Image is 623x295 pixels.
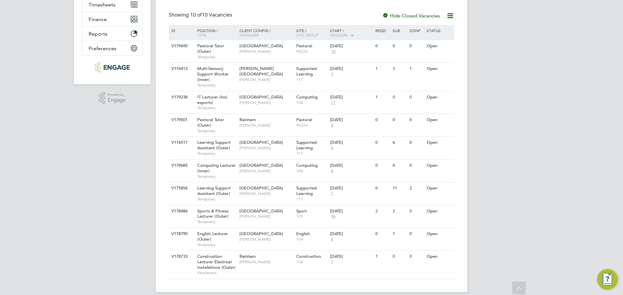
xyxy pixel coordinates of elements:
[425,160,453,172] div: Open
[296,231,310,236] span: English
[330,145,334,151] span: 8
[330,231,372,237] div: [DATE]
[239,49,293,54] span: [PERSON_NAME]
[374,91,391,103] div: 1
[99,92,126,104] a: Powered byEngage
[170,228,192,240] div: V178790
[197,151,236,156] span: Temporary
[82,62,143,73] a: Go to home page
[296,140,317,151] span: Supported Learning
[197,254,236,270] span: Construction Lecturer Electrical Installations (Outer)
[374,160,391,172] div: 0
[330,49,336,54] span: 10
[95,62,129,73] img: blackstonerecruitment-logo-retina.png
[391,25,408,36] div: Sub
[239,237,293,242] span: [PERSON_NAME]
[296,185,317,196] span: Supported Learning
[425,91,453,103] div: Open
[330,191,334,197] span: 7
[192,25,238,40] div: Position /
[197,83,236,88] span: Temporary
[170,137,192,149] div: V176511
[425,25,453,36] div: Status
[108,97,126,103] span: Engage
[89,45,116,51] span: Preferences
[197,32,206,38] span: Type
[82,41,142,55] button: Preferences
[391,137,408,149] div: 6
[374,137,391,149] div: 0
[374,205,391,217] div: 2
[239,145,293,151] span: [PERSON_NAME]
[296,94,318,100] span: Computing
[190,12,232,18] span: 10 Vacancies
[296,123,327,128] span: 90224
[82,12,142,26] button: Finance
[408,182,425,194] div: 2
[408,137,425,149] div: 0
[239,185,283,191] span: [GEOGRAPHIC_DATA]
[197,163,236,174] span: Computing Lecturer (Inner)
[170,91,192,103] div: V179238
[330,163,372,168] div: [DATE]
[296,77,327,82] span: 117
[391,228,408,240] div: 1
[330,214,336,219] span: 46
[330,237,334,242] span: 8
[382,13,440,19] label: Hide Closed Vacancies
[374,182,391,194] div: 0
[408,40,425,52] div: 0
[330,117,372,123] div: [DATE]
[425,40,453,52] div: Open
[296,197,327,202] span: 117
[296,43,312,49] span: Pastoral
[197,197,236,202] span: Temporary
[239,140,283,145] span: [GEOGRAPHIC_DATA]
[190,12,202,18] span: 10 of
[330,100,336,106] span: 17
[296,208,307,214] span: Sport
[170,63,192,75] div: V176413
[239,231,283,236] span: [GEOGRAPHIC_DATA]
[374,63,391,75] div: 1
[239,66,283,77] span: [PERSON_NAME][GEOGRAPHIC_DATA]
[330,66,372,72] div: [DATE]
[328,25,374,41] div: Start /
[425,228,453,240] div: Open
[170,40,192,52] div: V179690
[89,31,107,37] span: Reports
[197,128,236,133] span: Temporary
[425,63,453,75] div: Open
[239,163,283,168] span: [GEOGRAPHIC_DATA]
[408,25,425,36] div: Conf
[238,25,295,40] div: Client Config /
[239,168,293,174] span: [PERSON_NAME]
[197,185,231,196] span: Learning Support Assistant (Outer)
[330,254,372,259] div: [DATE]
[239,259,293,265] span: [PERSON_NAME]
[295,25,329,40] div: Site /
[330,32,348,38] span: Vendors
[169,12,233,18] div: Showing
[239,32,259,38] span: Manager
[197,94,228,105] span: IT Lecturer (incl. esports)
[425,114,453,126] div: Open
[239,100,293,105] span: [PERSON_NAME]
[296,100,327,105] span: 108
[408,251,425,263] div: 0
[239,191,293,196] span: [PERSON_NAME]
[330,123,334,128] span: 8
[170,182,192,194] div: V175856
[374,40,391,52] div: 0
[296,254,321,259] span: Construction
[170,205,192,217] div: V178486
[239,117,256,122] span: Rainham
[391,91,408,103] div: 0
[170,25,192,36] div: ID
[197,219,236,224] span: Temporary
[597,269,618,290] button: Engage Resource Center
[391,160,408,172] div: 0
[391,63,408,75] div: 3
[197,43,224,54] span: Pastoral Tutor (Outer)
[408,63,425,75] div: 1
